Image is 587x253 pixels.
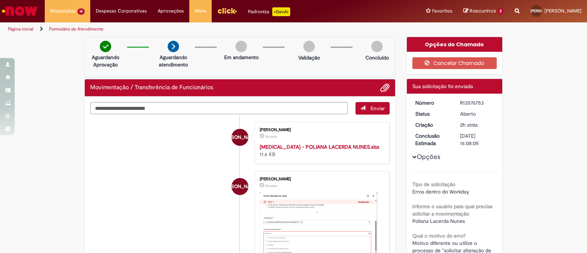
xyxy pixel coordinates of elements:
span: Enviar [371,105,385,112]
button: Enviar [356,102,390,115]
dt: Status [410,110,455,118]
span: Aprovações [158,7,184,15]
div: 29/09/2025 13:08:02 [460,121,494,129]
dt: Número [410,99,455,106]
span: Despesas Corporativas [96,7,147,15]
b: Tipo de solicitação [412,181,455,188]
span: [PERSON_NAME] [531,8,559,13]
div: [PERSON_NAME] [260,177,382,181]
span: Requisições [50,7,76,15]
p: Aguardando atendimento [156,54,191,68]
span: 2h atrás [265,134,277,139]
a: Página inicial [8,26,33,32]
p: Concluído [365,54,389,61]
div: Padroniza [248,7,290,16]
img: check-circle-green.png [100,41,111,52]
div: 11.6 KB [260,143,382,158]
ul: Trilhas de página [6,22,386,36]
time: 29/09/2025 13:05:13 [265,184,277,188]
a: Rascunhos [463,8,504,15]
div: [DATE] 16:08:05 [460,132,494,147]
p: Aguardando Aprovação [88,54,123,68]
img: click_logo_yellow_360x200.png [217,5,237,16]
span: [PERSON_NAME] [221,129,258,146]
span: Favoritos [432,7,452,15]
time: 29/09/2025 13:07:13 [265,134,277,139]
div: [PERSON_NAME] [260,128,382,132]
span: 2h atrás [460,122,478,128]
h2: Movimentação / Transferência de Funcionários Histórico de tíquete [90,84,213,91]
dt: Conclusão Estimada [410,132,455,147]
p: Validação [298,54,320,61]
span: [PERSON_NAME] [221,178,258,195]
img: ServiceNow [1,4,39,18]
b: Qual o motivo do erro? [412,232,466,239]
img: img-circle-grey.png [371,41,383,52]
img: arrow-next.png [168,41,179,52]
div: R13576753 [460,99,494,106]
p: +GenAi [272,7,290,16]
dt: Criação [410,121,455,129]
div: Junior Althoff [231,129,248,146]
div: Aberto [460,110,494,118]
a: [MEDICAL_DATA] - POLIANA LACERDA NUNES.xlsx [260,144,379,150]
b: informe o usuário para qual precisa solicitar a movimentação [412,203,492,217]
span: Sua solicitação foi enviada [412,83,473,90]
span: 2 [497,8,504,15]
span: [PERSON_NAME] [544,8,581,14]
div: Junior Althoff [231,178,248,195]
img: img-circle-grey.png [303,41,315,52]
span: Erros dentro do Workday [412,188,469,195]
a: Formulário de Atendimento [49,26,103,32]
img: img-circle-grey.png [236,41,247,52]
div: Opções do Chamado [407,37,503,52]
button: Adicionar anexos [380,83,390,93]
button: Cancelar Chamado [412,57,497,69]
span: More [195,7,206,15]
time: 29/09/2025 13:08:02 [460,122,478,128]
p: Em andamento [224,54,259,61]
span: Poliana Lacerda Nunes [412,218,465,224]
span: 2h atrás [265,184,277,188]
textarea: Digite sua mensagem aqui... [90,102,348,115]
span: 14 [77,8,85,15]
span: Rascunhos [470,7,496,14]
